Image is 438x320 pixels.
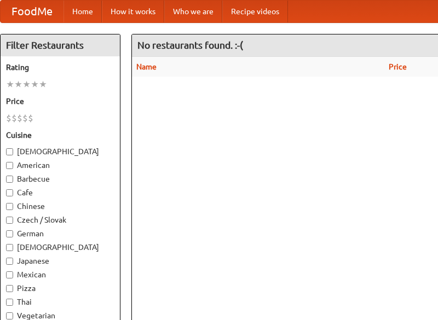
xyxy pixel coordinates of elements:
label: Czech / Slovak [6,214,114,225]
input: American [6,162,13,169]
a: Price [389,62,407,71]
input: Cafe [6,189,13,196]
h5: Cuisine [6,130,114,141]
a: Recipe videos [222,1,288,22]
label: German [6,228,114,239]
a: Home [64,1,102,22]
li: $ [28,112,33,124]
li: $ [11,112,17,124]
a: Who we are [164,1,222,22]
input: Pizza [6,285,13,292]
li: $ [6,112,11,124]
li: ★ [31,78,39,90]
label: Chinese [6,201,114,212]
label: Barbecue [6,173,114,184]
input: Vegetarian [6,312,13,319]
h4: Filter Restaurants [1,34,120,56]
input: Barbecue [6,176,13,183]
input: [DEMOGRAPHIC_DATA] [6,148,13,155]
h5: Rating [6,62,114,73]
li: $ [22,112,28,124]
input: Czech / Slovak [6,217,13,224]
a: How it works [102,1,164,22]
label: [DEMOGRAPHIC_DATA] [6,146,114,157]
a: Name [136,62,157,71]
label: Japanese [6,255,114,266]
label: Pizza [6,283,114,294]
ng-pluralize: No restaurants found. :-( [137,40,243,50]
li: ★ [22,78,31,90]
input: [DEMOGRAPHIC_DATA] [6,244,13,251]
label: [DEMOGRAPHIC_DATA] [6,242,114,253]
label: American [6,160,114,171]
li: $ [17,112,22,124]
input: Mexican [6,271,13,278]
li: ★ [39,78,47,90]
input: German [6,230,13,237]
input: Chinese [6,203,13,210]
a: FoodMe [1,1,64,22]
li: ★ [6,78,14,90]
h5: Price [6,96,114,107]
label: Cafe [6,187,114,198]
label: Thai [6,296,114,307]
li: ★ [14,78,22,90]
input: Japanese [6,258,13,265]
label: Mexican [6,269,114,280]
input: Thai [6,299,13,306]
